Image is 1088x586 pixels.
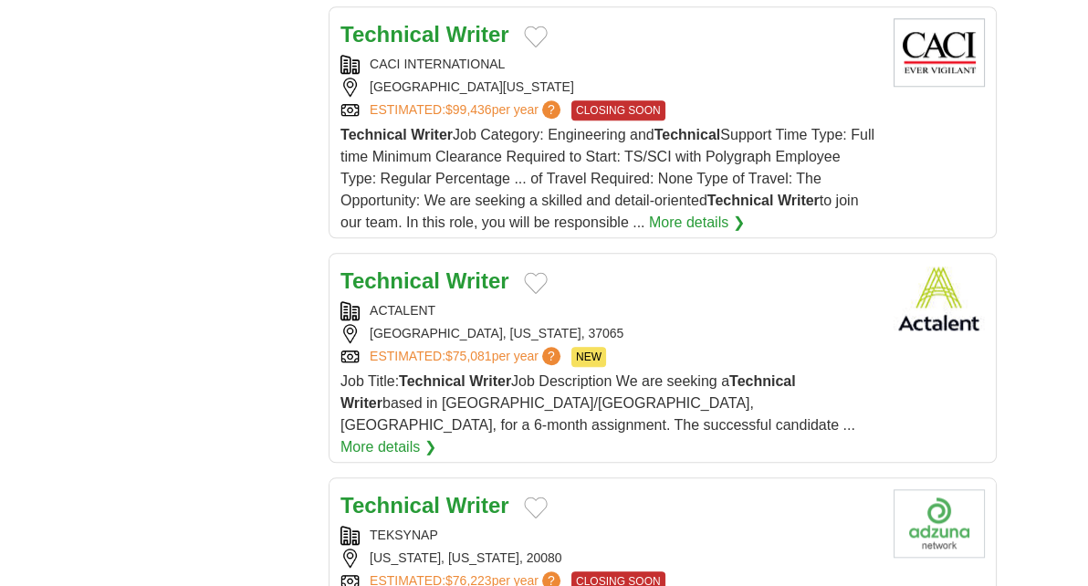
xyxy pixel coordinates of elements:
button: Add to favorite jobs [524,272,548,294]
strong: Technical [340,268,440,293]
span: CLOSING SOON [571,100,665,120]
a: Technical Writer [340,493,509,518]
strong: Writer [411,127,453,142]
strong: Writer [446,22,509,47]
strong: Technical [340,22,440,47]
a: Technical Writer [340,22,509,47]
strong: Writer [446,268,509,293]
span: ? [542,347,560,365]
strong: Technical [729,373,796,389]
img: Actalent logo [894,265,985,333]
span: NEW [571,347,606,367]
div: [GEOGRAPHIC_DATA], [US_STATE], 37065 [340,324,879,343]
button: Add to favorite jobs [524,497,548,518]
strong: Writer [469,373,511,389]
span: Job Title: Job Description We are seeking a based in [GEOGRAPHIC_DATA]/[GEOGRAPHIC_DATA], [GEOGRA... [340,373,855,433]
span: ? [542,100,560,119]
span: $99,436 [445,102,492,117]
a: ACTALENT [370,303,435,318]
div: TEKSYNAP [340,526,879,545]
div: [US_STATE], [US_STATE], 20080 [340,549,879,568]
img: Company logo [894,489,985,558]
strong: Technical [654,127,721,142]
a: More details ❯ [649,212,745,234]
strong: Technical [399,373,466,389]
span: $75,081 [445,349,492,363]
a: More details ❯ [340,436,436,458]
a: Technical Writer [340,268,509,293]
a: ESTIMATED:$99,436per year? [370,100,564,120]
button: Add to favorite jobs [524,26,548,47]
strong: Technical [340,493,440,518]
strong: Technical [340,127,407,142]
span: Job Category: Engineering and Support Time Type: Full time Minimum Clearance Required to Start: T... [340,127,874,230]
strong: Writer [446,493,509,518]
img: CACI International logo [894,18,985,87]
a: ESTIMATED:$75,081per year? [370,347,564,367]
a: CACI INTERNATIONAL [370,57,505,71]
div: [GEOGRAPHIC_DATA][US_STATE] [340,78,879,97]
strong: Writer [778,193,820,208]
strong: Writer [340,395,382,411]
strong: Technical [707,193,774,208]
